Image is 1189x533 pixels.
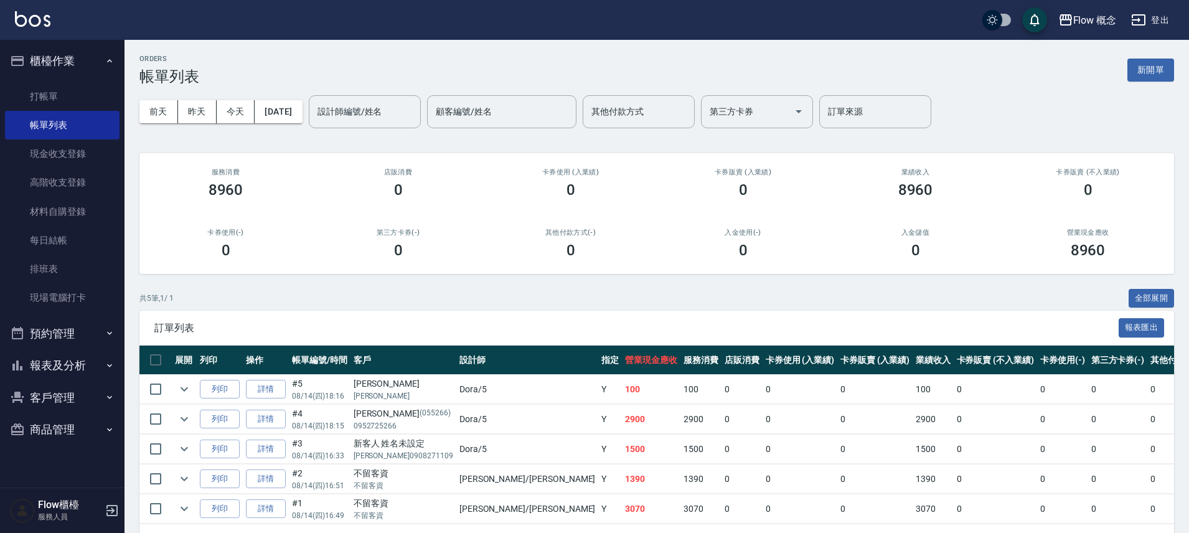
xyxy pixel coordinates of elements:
[5,318,120,350] button: 預約管理
[243,346,289,375] th: 操作
[200,440,240,459] button: 列印
[499,168,642,176] h2: 卡券使用 (入業績)
[911,242,920,259] h3: 0
[680,346,721,375] th: 服務消費
[5,382,120,414] button: 客戶管理
[1073,12,1117,28] div: Flow 概念
[1127,59,1174,82] button: 新開單
[246,469,286,489] a: 詳情
[175,440,194,458] button: expand row
[289,435,350,464] td: #3
[680,405,721,434] td: 2900
[763,405,838,434] td: 0
[913,375,954,404] td: 100
[598,465,622,494] td: Y
[354,377,453,390] div: [PERSON_NAME]
[200,499,240,519] button: 列印
[350,346,456,375] th: 客戶
[1088,346,1148,375] th: 第三方卡券(-)
[246,380,286,399] a: 詳情
[1129,289,1175,308] button: 全部展開
[598,405,622,434] td: Y
[456,465,599,494] td: [PERSON_NAME] /[PERSON_NAME]
[672,229,814,237] h2: 入金使用(-)
[154,322,1119,334] span: 訂單列表
[394,242,403,259] h3: 0
[175,469,194,488] button: expand row
[292,510,347,521] p: 08/14 (四) 16:49
[1088,375,1148,404] td: 0
[456,405,599,434] td: Dora /5
[672,168,814,176] h2: 卡券販賣 (入業績)
[844,229,987,237] h2: 入金儲值
[139,68,199,85] h3: 帳單列表
[721,494,763,524] td: 0
[837,375,913,404] td: 0
[197,346,243,375] th: 列印
[246,410,286,429] a: 詳情
[954,405,1037,434] td: 0
[913,405,954,434] td: 2900
[5,255,120,283] a: 排班表
[844,168,987,176] h2: 業績收入
[598,435,622,464] td: Y
[246,440,286,459] a: 詳情
[175,380,194,399] button: expand row
[354,497,453,510] div: 不留客資
[327,229,469,237] h2: 第三方卡券(-)
[178,100,217,123] button: 昨天
[5,45,120,77] button: 櫃檯作業
[289,465,350,494] td: #2
[289,375,350,404] td: #5
[837,346,913,375] th: 卡券販賣 (入業績)
[354,467,453,480] div: 不留客資
[327,168,469,176] h2: 店販消費
[1037,435,1088,464] td: 0
[739,181,748,199] h3: 0
[1127,64,1174,75] a: 新開單
[499,229,642,237] h2: 其他付款方式(-)
[420,407,451,420] p: (055266)
[954,494,1037,524] td: 0
[38,499,101,511] h5: Flow櫃檯
[837,494,913,524] td: 0
[598,494,622,524] td: Y
[5,168,120,197] a: 高階收支登錄
[1126,9,1174,32] button: 登出
[289,494,350,524] td: #1
[566,242,575,259] h3: 0
[1017,229,1159,237] h2: 營業現金應收
[1088,465,1148,494] td: 0
[175,499,194,518] button: expand row
[1022,7,1047,32] button: save
[1037,405,1088,434] td: 0
[913,435,954,464] td: 1500
[292,420,347,432] p: 08/14 (四) 18:15
[913,494,954,524] td: 3070
[721,405,763,434] td: 0
[1084,181,1093,199] h3: 0
[721,465,763,494] td: 0
[622,465,680,494] td: 1390
[354,407,453,420] div: [PERSON_NAME]
[200,380,240,399] button: 列印
[5,283,120,312] a: 現場電腦打卡
[763,346,838,375] th: 卡券使用 (入業績)
[456,435,599,464] td: Dora /5
[209,181,243,199] h3: 8960
[954,375,1037,404] td: 0
[292,450,347,461] p: 08/14 (四) 16:33
[1053,7,1122,33] button: Flow 概念
[913,346,954,375] th: 業績收入
[1037,465,1088,494] td: 0
[5,197,120,226] a: 材料自購登錄
[622,405,680,434] td: 2900
[154,168,297,176] h3: 服務消費
[289,405,350,434] td: #4
[1037,494,1088,524] td: 0
[200,469,240,489] button: 列印
[354,480,453,491] p: 不留客資
[1088,494,1148,524] td: 0
[292,390,347,402] p: 08/14 (四) 18:16
[5,226,120,255] a: 每日結帳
